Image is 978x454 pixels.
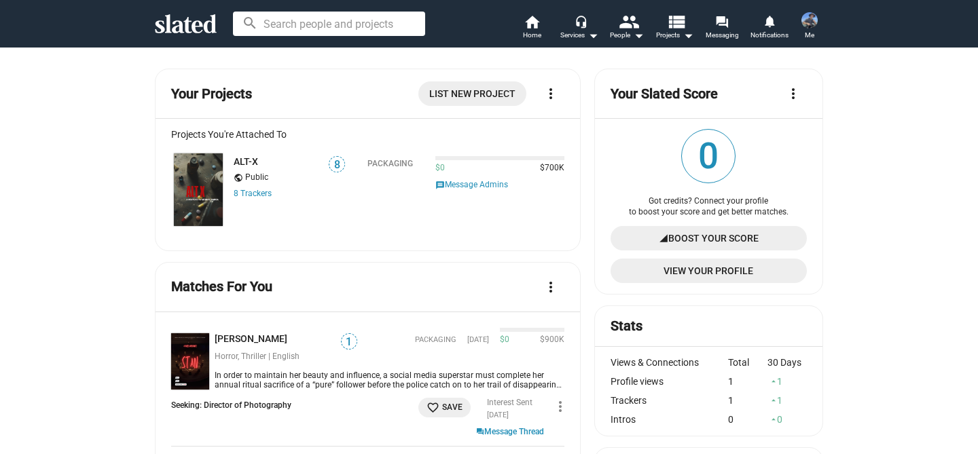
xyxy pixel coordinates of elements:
[805,27,814,43] span: Me
[619,12,638,31] mat-icon: people
[234,189,272,198] a: 8 Trackers
[508,14,556,43] a: Home
[367,159,413,168] div: Packaging
[427,400,463,415] span: Save
[769,377,778,386] mat-icon: arrow_drop_up
[523,27,541,43] span: Home
[543,86,559,102] mat-icon: more_vert
[785,86,801,102] mat-icon: more_vert
[556,14,603,43] button: Services
[268,189,272,198] span: s
[585,27,601,43] mat-icon: arrow_drop_down
[535,335,564,345] span: $900K
[611,317,642,335] mat-card-title: Stats
[171,151,225,229] a: ALT-X
[467,335,489,345] time: [DATE]
[435,179,508,192] button: Message Admins
[171,333,209,390] img: Stan
[171,400,291,411] div: Seeking: Director of Photography
[793,10,826,45] button: Darmon MooreMe
[706,27,739,43] span: Messaging
[651,14,698,43] button: Projects
[435,163,445,174] span: $0
[487,411,509,419] time: [DATE]
[728,357,767,368] div: Total
[487,398,532,409] div: Interest Sent
[234,156,258,167] a: ALT-X
[767,376,807,387] div: 1
[630,27,647,43] mat-icon: arrow_drop_down
[552,398,568,415] mat-icon: more_vert
[500,335,509,345] span: $0
[611,357,729,368] div: Views & Connections
[560,27,598,43] div: Services
[418,398,471,417] button: Save
[610,27,644,43] div: People
[728,414,767,425] div: 0
[418,81,526,106] a: List New Project
[698,14,746,43] a: Messaging
[611,259,807,283] a: View Your Profile
[763,14,776,27] mat-icon: notifications
[171,278,272,296] mat-card-title: Matches For You
[171,129,564,140] div: Projects You're Attached To
[476,427,484,438] mat-icon: question_answer
[746,14,793,43] a: Notifications
[666,12,686,31] mat-icon: view_list
[668,226,759,250] span: Boost Your Score
[429,81,515,106] span: List New Project
[680,27,696,43] mat-icon: arrow_drop_down
[342,335,357,349] span: 1
[769,415,778,424] mat-icon: arrow_drop_up
[427,401,439,414] mat-icon: favorite_border
[728,395,767,406] div: 1
[611,196,807,218] div: Got credits? Connect your profile to boost your score and get better matches.
[543,279,559,295] mat-icon: more_vert
[524,14,540,30] mat-icon: home
[575,15,587,27] mat-icon: headset_mic
[215,333,293,346] a: [PERSON_NAME]
[435,179,445,192] mat-icon: message
[476,425,544,438] a: Message Thread
[750,27,789,43] span: Notifications
[611,226,807,250] a: Boost Your Score
[329,158,344,172] span: 8
[245,172,268,183] span: Public
[611,414,729,425] div: Intros
[174,153,223,226] img: ALT-X
[611,395,729,406] div: Trackers
[656,27,693,43] span: Projects
[611,85,718,103] mat-card-title: Your Slated Score
[215,352,357,362] div: Horror, Thriller | English
[767,395,807,406] div: 1
[767,414,807,425] div: 0
[535,163,564,174] span: $700K
[769,396,778,405] mat-icon: arrow_drop_up
[715,15,728,28] mat-icon: forum
[611,376,729,387] div: Profile views
[767,357,807,368] div: 30 Days
[415,335,456,345] span: Packaging
[233,12,425,36] input: Search people and projects
[659,226,668,250] mat-icon: signal_cellular_4_bar
[621,259,796,283] span: View Your Profile
[171,85,252,103] mat-card-title: Your Projects
[603,14,651,43] button: People
[801,12,818,29] img: Darmon Moore
[728,376,767,387] div: 1
[209,371,564,390] div: In order to maintain her beauty and influence, a social media superstar must complete her annual ...
[682,130,735,183] span: 0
